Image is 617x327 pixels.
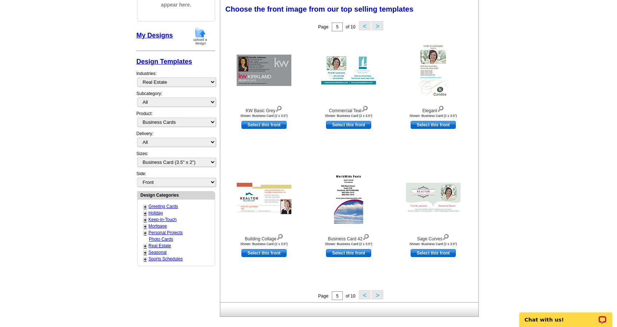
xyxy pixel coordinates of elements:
div: Sizes: [136,150,215,170]
a: + [144,256,147,262]
img: Building Collage [237,183,291,214]
div: Elegant [393,104,473,114]
div: Design Categories [137,192,215,198]
span: Page [318,24,329,29]
a: Greeting Cards [148,204,178,209]
a: Mortgage [148,224,167,229]
img: view design details [442,232,449,240]
button: > [372,21,383,30]
div: Shown: Business Card (2 x 3.5") [224,242,304,246]
div: Shown: Business Card (2 x 3.5") [393,114,473,118]
div: Industries: [136,67,215,90]
button: < [359,290,370,299]
div: Business Card 42 [308,232,389,242]
a: use this design [411,249,456,257]
a: Real Estate [148,243,171,248]
a: + [144,243,147,249]
div: Delivery: [136,130,215,150]
div: Building Collage [224,232,304,242]
img: view design details [362,232,369,240]
a: use this design [326,121,371,129]
div: Subcategory: [136,90,215,110]
img: upload-design [191,27,210,46]
a: + [144,250,147,256]
img: view design details [275,104,282,112]
img: view design details [437,104,444,112]
div: Shown: Business Card (2 x 3.5") [308,242,389,246]
a: Holiday [148,210,163,216]
img: KW Basic Grey [237,55,291,86]
div: Commercial Teal [308,104,389,114]
a: Sports Schedules [148,256,183,261]
img: view design details [276,232,283,240]
img: view design details [361,104,368,112]
iframe: LiveChat chat widget [515,304,617,327]
a: use this design [326,249,371,257]
a: + [144,204,147,210]
div: Shown: Business Card (2 x 3.5") [393,242,473,246]
a: + [144,230,147,236]
img: Elegant [418,43,449,98]
img: Business Card 42 [334,173,363,224]
span: of 10 [346,293,356,299]
a: Personal Projects [148,230,183,235]
button: < [359,21,370,30]
span: Choose the front image from our top selling templates [225,5,414,13]
a: + [144,224,147,229]
a: + [144,217,147,223]
a: Design Templates [136,58,192,65]
div: Product: [136,110,215,130]
div: Shown: Business Card (2 x 3.5") [308,114,389,118]
div: Shown: Business Card (2 x 3.5") [224,114,304,118]
img: Sage Curves [406,183,461,214]
a: use this design [411,121,456,129]
a: My Designs [136,32,173,39]
div: Side: [136,170,215,188]
a: + [144,210,147,216]
a: use this design [241,249,287,257]
div: Sage Curves [393,232,473,242]
span: Page [318,293,329,299]
a: Seasonal [148,250,167,255]
a: Photo Cards [149,237,173,242]
div: KW Basic Grey [224,104,304,114]
img: Commercial Teal [321,55,376,86]
a: use this design [241,121,287,129]
span: of 10 [346,24,356,29]
button: > [372,290,383,299]
a: Keep-in-Touch [148,217,176,222]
